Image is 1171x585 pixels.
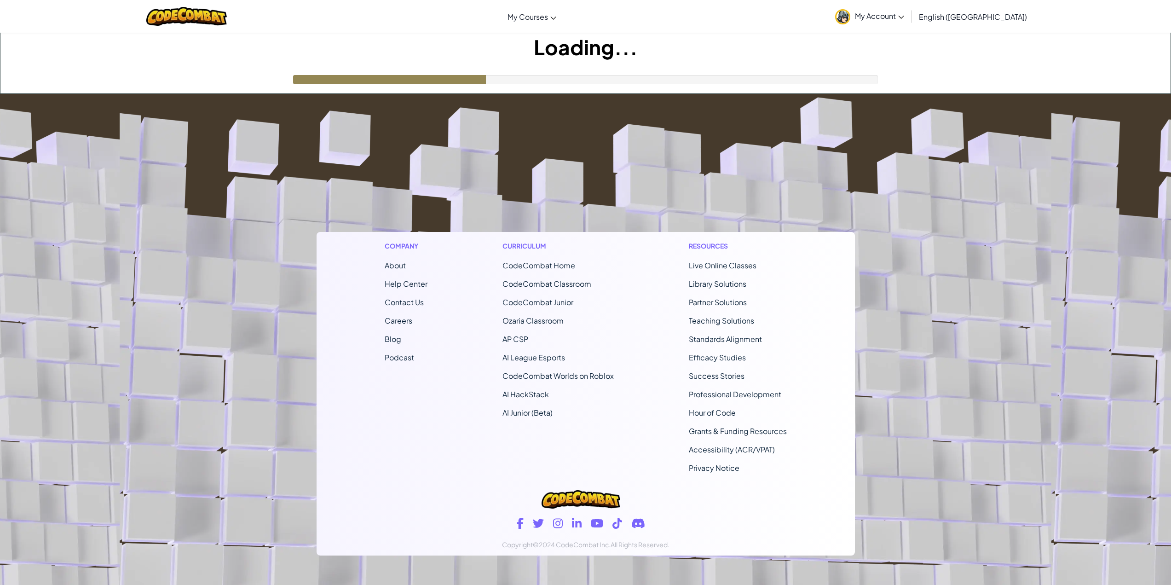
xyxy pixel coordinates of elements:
[502,353,565,362] a: AI League Esports
[502,334,528,344] a: AP CSP
[385,279,427,289] a: Help Center
[502,389,549,399] a: AI HackStack
[0,33,1171,61] h1: Loading...
[689,371,744,381] a: Success Stories
[689,463,739,473] a: Privacy Notice
[689,445,775,454] a: Accessibility (ACR/VPAT)
[542,490,620,509] img: CodeCombat logo
[502,408,553,417] a: AI Junior (Beta)
[508,12,548,22] span: My Courses
[502,261,575,270] span: CodeCombat Home
[502,297,573,307] a: CodeCombat Junior
[502,316,564,325] a: Ozaria Classroom
[385,353,414,362] a: Podcast
[835,9,850,24] img: avatar
[503,4,561,29] a: My Courses
[146,7,227,26] img: CodeCombat logo
[689,297,747,307] a: Partner Solutions
[689,261,756,270] a: Live Online Classes
[385,241,427,251] h1: Company
[502,371,614,381] a: CodeCombat Worlds on Roblox
[385,334,401,344] a: Blog
[914,4,1032,29] a: English ([GEOGRAPHIC_DATA])
[385,261,406,270] a: About
[919,12,1027,22] span: English ([GEOGRAPHIC_DATA])
[502,241,614,251] h1: Curriculum
[689,241,787,251] h1: Resources
[689,353,746,362] a: Efficacy Studies
[689,408,736,417] a: Hour of Code
[831,2,909,31] a: My Account
[689,279,746,289] a: Library Solutions
[689,389,781,399] a: Professional Development
[689,316,754,325] a: Teaching Solutions
[502,540,533,549] span: Copyright
[385,316,412,325] a: Careers
[502,279,591,289] a: CodeCombat Classroom
[689,426,787,436] a: Grants & Funding Resources
[611,540,669,549] span: All Rights Reserved.
[689,334,762,344] a: Standards Alignment
[385,297,424,307] span: Contact Us
[855,11,904,21] span: My Account
[533,540,611,549] span: ©2024 CodeCombat Inc.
